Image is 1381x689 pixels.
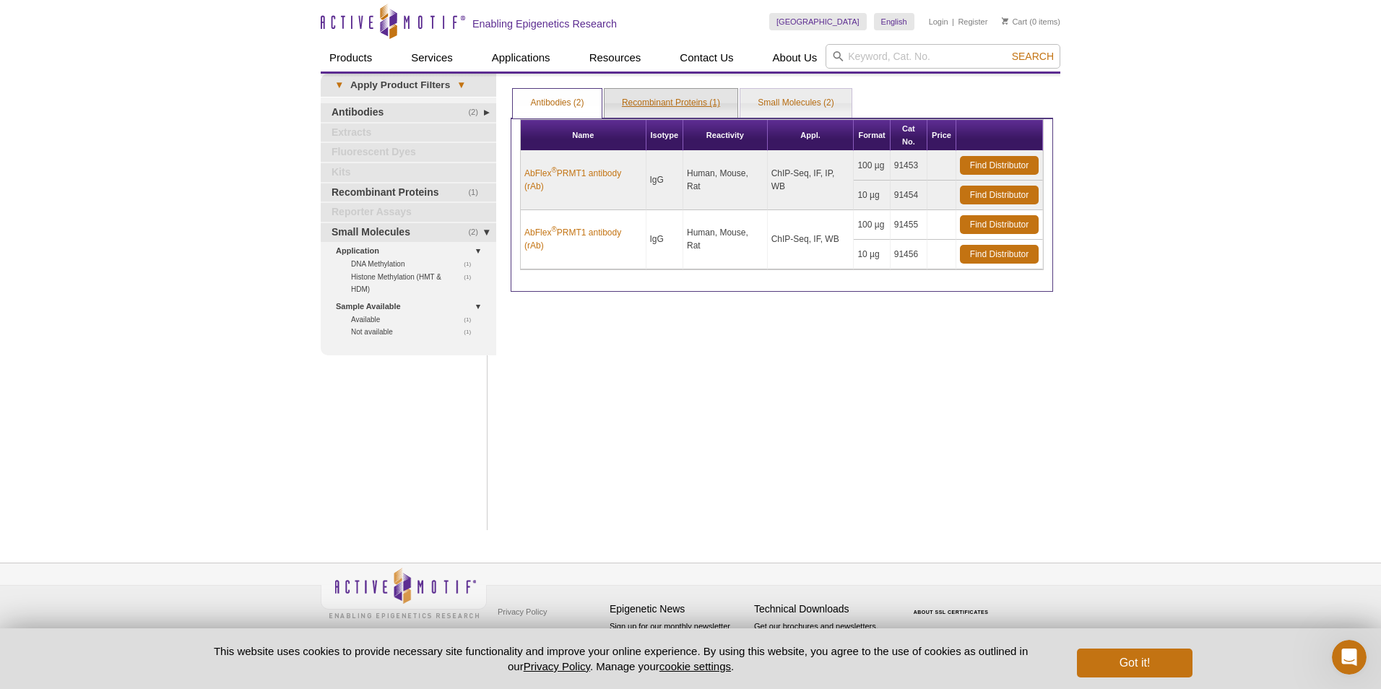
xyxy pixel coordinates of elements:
a: (1)Not available [351,326,479,338]
th: Isotype [646,120,684,151]
th: Name [521,120,646,151]
p: This website uses cookies to provide necessary site functionality and improve your online experie... [189,643,1053,674]
span: (1) [468,183,486,202]
a: Resources [581,44,650,71]
a: [GEOGRAPHIC_DATA] [769,13,867,30]
a: (2)Antibodies [321,103,496,122]
td: 91453 [891,151,927,181]
a: Kits [321,163,496,182]
a: Antibodies (2) [513,89,601,118]
a: Terms & Conditions [494,623,570,644]
a: About Us [764,44,826,71]
td: IgG [646,210,684,269]
table: Click to Verify - This site chose Symantec SSL for secure e-commerce and confidential communicati... [899,589,1007,620]
th: Cat No. [891,120,927,151]
a: (1)Available [351,313,479,326]
a: Fluorescent Dyes [321,143,496,162]
td: Human, Mouse, Rat [683,151,768,210]
a: Applications [483,44,559,71]
a: (1)DNA Methylation [351,258,479,270]
li: | [952,13,954,30]
a: Cart [1002,17,1027,27]
td: 100 µg [854,151,890,181]
td: ChIP-Seq, IF, WB [768,210,854,269]
td: IgG [646,151,684,210]
button: Search [1008,50,1058,63]
td: 100 µg [854,210,890,240]
a: ▾Apply Product Filters▾ [321,74,496,97]
span: (2) [468,103,486,122]
a: ABOUT SSL CERTIFICATES [914,610,989,615]
a: Find Distributor [960,245,1039,264]
a: Application [336,243,488,259]
h2: Enabling Epigenetics Research [472,17,617,30]
span: ▾ [450,79,472,92]
td: ChIP-Seq, IF, IP, WB [768,151,854,210]
td: Human, Mouse, Rat [683,210,768,269]
a: AbFlex®PRMT1 antibody (rAb) [524,226,641,252]
a: Privacy Policy [524,660,590,672]
a: Find Distributor [960,215,1039,234]
span: (1) [464,313,479,326]
a: (2)Small Molecules [321,223,496,242]
a: Find Distributor [960,186,1039,204]
img: Active Motif, [321,563,487,622]
a: Contact Us [671,44,742,71]
a: (1)Histone Methylation (HMT & HDM) [351,271,479,295]
img: Your Cart [1002,17,1008,25]
td: 91455 [891,210,927,240]
a: Products [321,44,381,71]
td: 91454 [891,181,927,210]
sup: ® [551,166,556,174]
span: (1) [464,271,479,283]
a: AbFlex®PRMT1 antibody (rAb) [524,167,641,193]
span: Search [1012,51,1054,62]
a: Extracts [321,123,496,142]
a: Sample Available [336,299,488,314]
li: (0 items) [1002,13,1060,30]
button: Got it! [1077,649,1192,677]
p: Get our brochures and newsletters, or request them by mail. [754,620,891,657]
sup: ® [551,225,556,233]
h4: Epigenetic News [610,603,747,615]
a: Login [929,17,948,27]
button: cookie settings [659,660,731,672]
td: 10 µg [854,240,890,269]
td: 10 µg [854,181,890,210]
span: (1) [464,326,479,338]
td: 91456 [891,240,927,269]
span: ▾ [328,79,350,92]
p: Sign up for our monthly newsletter highlighting recent publications in the field of epigenetics. [610,620,747,669]
th: Price [927,120,956,151]
a: Small Molecules (2) [740,89,851,118]
th: Appl. [768,120,854,151]
a: Recombinant Proteins (1) [605,89,737,118]
span: (2) [468,223,486,242]
th: Reactivity [683,120,768,151]
input: Keyword, Cat. No. [826,44,1060,69]
a: Find Distributor [960,156,1039,175]
a: (1)Recombinant Proteins [321,183,496,202]
a: Reporter Assays [321,203,496,222]
a: Services [402,44,462,71]
h4: Technical Downloads [754,603,891,615]
a: Privacy Policy [494,601,550,623]
a: Register [958,17,987,27]
a: English [874,13,914,30]
span: (1) [464,258,479,270]
iframe: Intercom live chat [1332,640,1367,675]
th: Format [854,120,890,151]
